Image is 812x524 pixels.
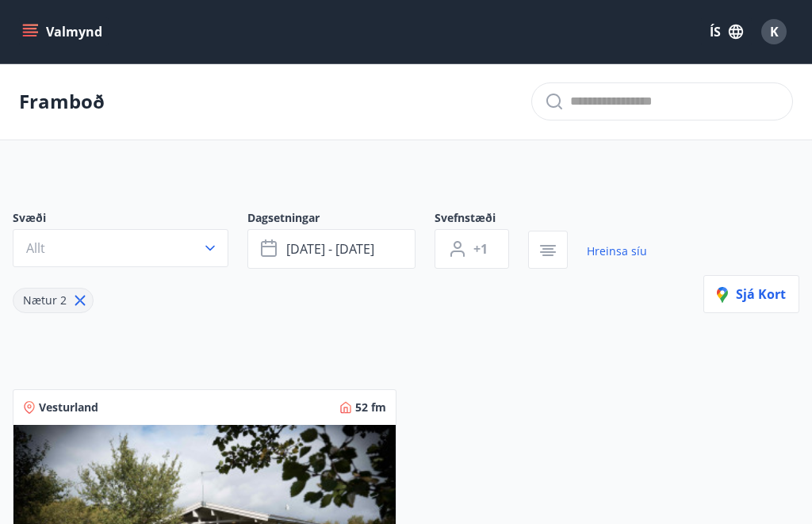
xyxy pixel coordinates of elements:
[13,229,228,267] button: Allt
[701,17,752,46] button: ÍS
[435,210,528,229] span: Svefnstæði
[717,285,786,303] span: Sjá kort
[39,400,98,415] span: Vesturland
[13,288,94,313] div: Nætur 2
[23,293,67,308] span: Nætur 2
[286,240,374,258] span: [DATE] - [DATE]
[247,229,416,269] button: [DATE] - [DATE]
[19,17,109,46] button: menu
[26,239,45,257] span: Allt
[19,88,105,115] p: Framboð
[13,210,247,229] span: Svæði
[435,229,509,269] button: +1
[770,23,779,40] span: K
[473,240,488,258] span: +1
[587,234,647,269] a: Hreinsa síu
[355,400,386,415] span: 52 fm
[247,210,435,229] span: Dagsetningar
[755,13,793,51] button: K
[703,275,799,313] button: Sjá kort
